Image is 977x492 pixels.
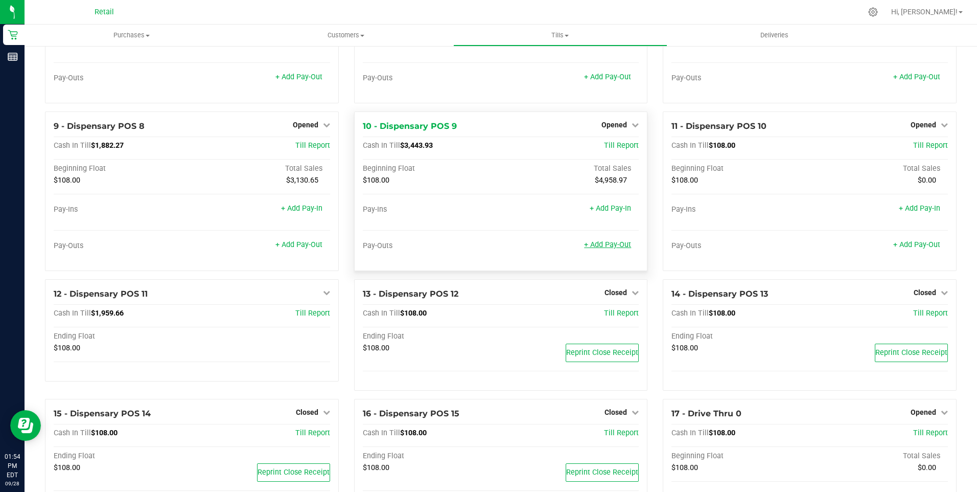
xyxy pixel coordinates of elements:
[911,408,936,416] span: Opened
[275,73,322,81] a: + Add Pay-Out
[192,164,330,173] div: Total Sales
[671,344,698,352] span: $108.00
[363,74,501,83] div: Pay-Outs
[899,204,940,213] a: + Add Pay-In
[5,480,20,487] p: 09/28
[604,288,627,297] span: Closed
[54,463,80,472] span: $108.00
[91,309,124,318] span: $1,959.66
[918,176,936,185] span: $0.00
[239,31,452,40] span: Customers
[239,25,453,46] a: Customers
[295,429,330,437] a: Till Report
[400,429,427,437] span: $108.00
[671,332,809,341] div: Ending Float
[54,289,148,299] span: 12 - Dispensary POS 11
[8,52,18,62] inline-svg: Reports
[363,164,501,173] div: Beginning Float
[25,25,239,46] a: Purchases
[914,288,936,297] span: Closed
[54,164,192,173] div: Beginning Float
[54,121,145,131] span: 9 - Dispensary POS 8
[400,141,433,150] span: $3,443.93
[601,121,627,129] span: Opened
[258,468,330,477] span: Reprint Close Receipt
[671,429,709,437] span: Cash In Till
[454,31,667,40] span: Tills
[566,463,639,482] button: Reprint Close Receipt
[671,289,768,299] span: 14 - Dispensary POS 13
[604,408,627,416] span: Closed
[913,429,948,437] span: Till Report
[566,468,638,477] span: Reprint Close Receipt
[566,348,638,357] span: Reprint Close Receipt
[604,309,639,318] a: Till Report
[747,31,802,40] span: Deliveries
[604,141,639,150] span: Till Report
[54,332,192,341] div: Ending Float
[363,452,501,461] div: Ending Float
[295,141,330,150] a: Till Report
[709,141,735,150] span: $108.00
[363,409,459,418] span: 16 - Dispensary POS 15
[671,176,698,185] span: $108.00
[54,429,91,437] span: Cash In Till
[671,121,766,131] span: 11 - Dispensary POS 10
[54,74,192,83] div: Pay-Outs
[54,241,192,251] div: Pay-Outs
[54,452,192,461] div: Ending Float
[671,205,809,214] div: Pay-Ins
[91,429,118,437] span: $108.00
[667,25,881,46] a: Deliveries
[875,348,947,357] span: Reprint Close Receipt
[281,204,322,213] a: + Add Pay-In
[8,30,18,40] inline-svg: Retail
[54,409,151,418] span: 15 - Dispensary POS 14
[54,309,91,318] span: Cash In Till
[810,164,948,173] div: Total Sales
[913,309,948,318] a: Till Report
[595,176,627,185] span: $4,958.97
[671,164,809,173] div: Beginning Float
[25,31,239,40] span: Purchases
[363,289,458,299] span: 13 - Dispensary POS 12
[286,176,318,185] span: $3,130.65
[501,164,639,173] div: Total Sales
[54,205,192,214] div: Pay-Ins
[54,176,80,185] span: $108.00
[893,73,940,81] a: + Add Pay-Out
[913,141,948,150] a: Till Report
[590,204,631,213] a: + Add Pay-In
[671,463,698,472] span: $108.00
[10,410,41,441] iframe: Resource center
[54,344,80,352] span: $108.00
[671,409,741,418] span: 17 - Drive Thru 0
[363,463,389,472] span: $108.00
[257,463,330,482] button: Reprint Close Receipt
[95,8,114,16] span: Retail
[604,429,639,437] a: Till Report
[671,309,709,318] span: Cash In Till
[566,344,639,362] button: Reprint Close Receipt
[918,463,936,472] span: $0.00
[875,344,948,362] button: Reprint Close Receipt
[275,240,322,249] a: + Add Pay-Out
[363,309,400,318] span: Cash In Till
[453,25,667,46] a: Tills
[709,429,735,437] span: $108.00
[584,240,631,249] a: + Add Pay-Out
[293,121,318,129] span: Opened
[867,7,879,17] div: Manage settings
[709,309,735,318] span: $108.00
[671,241,809,251] div: Pay-Outs
[363,121,457,131] span: 10 - Dispensary POS 9
[891,8,958,16] span: Hi, [PERSON_NAME]!
[295,309,330,318] a: Till Report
